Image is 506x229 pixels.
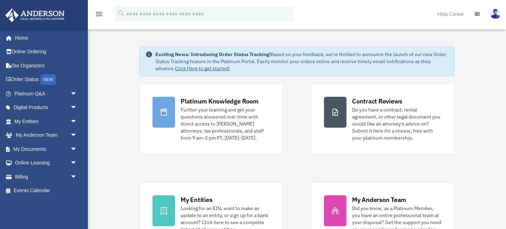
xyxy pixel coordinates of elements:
[181,195,212,204] div: My Entities
[175,65,230,72] a: Click Here to get started!
[5,156,88,170] a: Online Learningarrow_drop_down
[5,73,88,87] a: Order StatusNEW
[140,84,283,154] a: Platinum Knowledge Room Further your learning and get your questions answered real-time with dire...
[117,9,125,17] i: search
[155,51,448,72] div: Based on your feedback, we're thrilled to announce the launch of our new Order Status Tracking fe...
[5,170,88,184] a: Billingarrow_drop_down
[3,8,67,22] img: Anderson Advisors Platinum Portal
[70,128,84,143] span: arrow_drop_down
[70,114,84,129] span: arrow_drop_down
[5,31,84,45] a: Home
[490,9,501,19] img: User Pic
[352,106,441,141] div: Do you have a contract, rental agreement, or other legal document you would like an attorney's ad...
[5,101,88,115] a: Digital Productsarrow_drop_down
[70,87,84,101] span: arrow_drop_down
[70,156,84,170] span: arrow_drop_down
[181,97,259,106] div: Platinum Knowledge Room
[5,128,88,142] a: My Anderson Teamarrow_drop_down
[70,170,84,184] span: arrow_drop_down
[5,184,88,198] a: Events Calendar
[70,142,84,156] span: arrow_drop_down
[155,51,271,58] strong: Exciting News: Introducing Order Status Tracking!
[311,84,454,154] a: Contract Reviews Do you have a contract, rental agreement, or other legal document you would like...
[95,12,103,18] a: menu
[70,101,84,115] span: arrow_drop_down
[5,114,88,128] a: My Entitiesarrow_drop_down
[181,106,270,141] div: Further your learning and get your questions answered real-time with direct access to [PERSON_NAM...
[5,59,88,73] a: Tax Organizers
[95,10,103,18] i: menu
[352,195,406,204] div: My Anderson Team
[5,45,88,59] a: Online Ordering
[5,142,88,156] a: My Documentsarrow_drop_down
[352,97,402,106] div: Contract Reviews
[5,87,88,101] a: Platinum Q&Aarrow_drop_down
[40,74,56,85] div: NEW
